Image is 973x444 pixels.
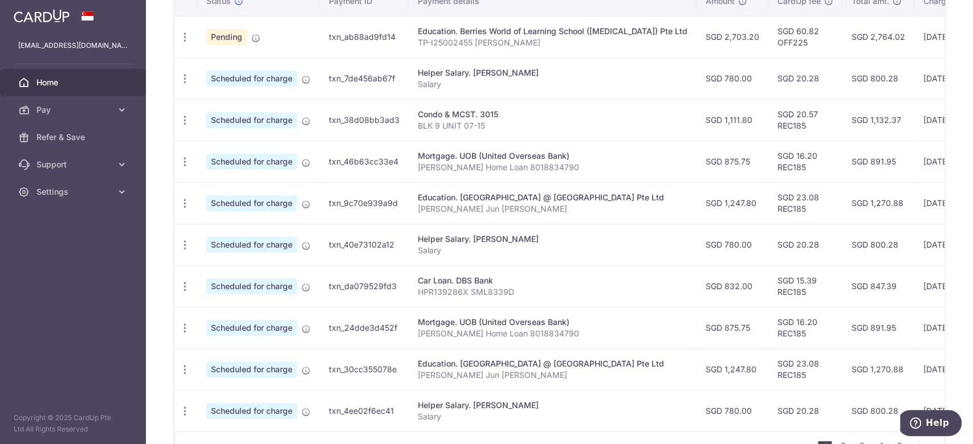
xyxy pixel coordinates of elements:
[768,224,842,265] td: SGD 20.28
[842,224,914,265] td: SGD 800.28
[842,307,914,348] td: SGD 891.95
[697,348,768,390] td: SGD 1,247.80
[697,224,768,265] td: SGD 780.00
[418,120,687,131] p: BLK 9 UNIT 07-15
[418,109,687,120] div: Condo & MCST. 3015
[768,16,842,57] td: SGD 60.82 OFF225
[206,237,297,253] span: Scheduled for charge
[418,400,687,411] div: Helper Salary. [PERSON_NAME]
[418,233,687,245] div: Helper Salary. [PERSON_NAME]
[418,79,687,90] p: Salary
[36,104,112,116] span: Pay
[418,192,687,203] div: Education. [GEOGRAPHIC_DATA] @ [GEOGRAPHIC_DATA] Pte Ltd
[418,316,687,328] div: Mortgage. UOB (United Overseas Bank)
[206,195,297,211] span: Scheduled for charge
[418,203,687,215] p: [PERSON_NAME] Jun [PERSON_NAME]
[842,348,914,390] td: SGD 1,270.88
[18,40,128,51] p: [EMAIL_ADDRESS][DOMAIN_NAME]
[418,150,687,162] div: Mortgage. UOB (United Overseas Bank)
[206,403,297,419] span: Scheduled for charge
[697,99,768,141] td: SGD 1,111.80
[206,112,297,128] span: Scheduled for charge
[768,348,842,390] td: SGD 23.08 REC185
[768,307,842,348] td: SGD 16.20 REC185
[842,16,914,57] td: SGD 2,764.02
[768,141,842,182] td: SGD 16.20 REC185
[206,71,297,87] span: Scheduled for charge
[842,99,914,141] td: SGD 1,132.37
[418,67,687,79] div: Helper Salary. [PERSON_NAME]
[320,99,409,141] td: txn_38d08bb3ad3
[320,390,409,431] td: txn_4ee02f6ec41
[418,411,687,422] p: Salary
[36,77,112,88] span: Home
[206,361,297,377] span: Scheduled for charge
[206,320,297,336] span: Scheduled for charge
[768,265,842,307] td: SGD 15.39 REC185
[697,182,768,224] td: SGD 1,247.80
[842,265,914,307] td: SGD 847.39
[842,57,914,99] td: SGD 800.28
[206,29,247,45] span: Pending
[768,57,842,99] td: SGD 20.28
[206,154,297,170] span: Scheduled for charge
[320,307,409,348] td: txn_24dde3d452f
[697,16,768,57] td: SGD 2,703.20
[697,390,768,431] td: SGD 780.00
[36,159,112,170] span: Support
[768,390,842,431] td: SGD 20.28
[418,358,687,369] div: Education. [GEOGRAPHIC_DATA] @ [GEOGRAPHIC_DATA] Pte Ltd
[320,348,409,390] td: txn_30cc355078e
[418,369,687,381] p: [PERSON_NAME] Jun [PERSON_NAME]
[842,141,914,182] td: SGD 891.95
[418,286,687,298] p: HPR139286X SML8339D
[697,265,768,307] td: SGD 832.00
[320,224,409,265] td: txn_40e73102a12
[418,162,687,173] p: [PERSON_NAME] Home Loan 8018834790
[697,57,768,99] td: SGD 780.00
[320,141,409,182] td: txn_46b63cc33e4
[36,131,112,143] span: Refer & Save
[36,186,112,198] span: Settings
[320,182,409,224] td: txn_9c70e939a9d
[900,410,962,438] iframe: Opens a widget where you can find more information
[320,16,409,57] td: txn_ab88ad9fd14
[768,182,842,224] td: SGD 23.08 REC185
[842,182,914,224] td: SGD 1,270.88
[697,307,768,348] td: SGD 875.75
[842,390,914,431] td: SGD 800.28
[768,99,842,141] td: SGD 20.57 REC185
[418,275,687,286] div: Car Loan. DBS Bank
[320,57,409,99] td: txn_7de456ab67f
[206,278,297,294] span: Scheduled for charge
[14,9,70,23] img: CardUp
[418,245,687,256] p: Salary
[697,141,768,182] td: SGD 875.75
[418,37,687,48] p: TP-I25002455 [PERSON_NAME]
[418,328,687,339] p: [PERSON_NAME] Home Loan 8018834790
[320,265,409,307] td: txn_da079529fd3
[418,26,687,37] div: Education. Berries World of Learning School ([MEDICAL_DATA]) Pte Ltd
